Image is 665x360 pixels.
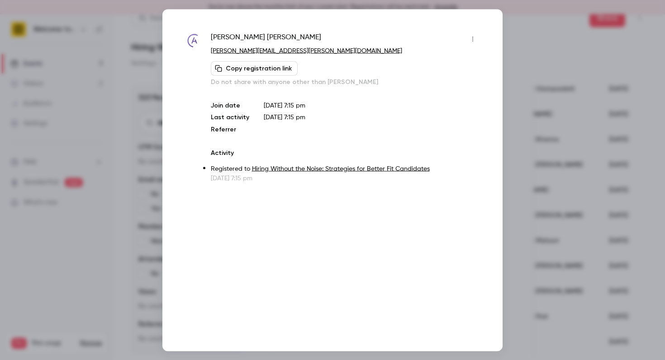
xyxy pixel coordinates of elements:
a: Hiring Without the Noise: Strategies for Better Fit Candidates [252,165,430,172]
p: Activity [211,148,480,157]
p: Registered to [211,164,480,173]
span: [DATE] 7:15 pm [264,114,305,120]
p: [DATE] 7:15 pm [264,101,480,110]
p: Do not share with anyone other than [PERSON_NAME] [211,77,480,86]
a: [PERSON_NAME][EMAIL_ADDRESS][PERSON_NAME][DOMAIN_NAME] [211,47,402,54]
button: Copy registration link [211,61,298,75]
span: [PERSON_NAME] [PERSON_NAME] [211,32,321,46]
p: Join date [211,101,249,110]
p: Referrer [211,125,249,134]
img: astronomer.io [185,33,202,49]
p: Last activity [211,112,249,122]
p: [DATE] 7:15 pm [211,173,480,182]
